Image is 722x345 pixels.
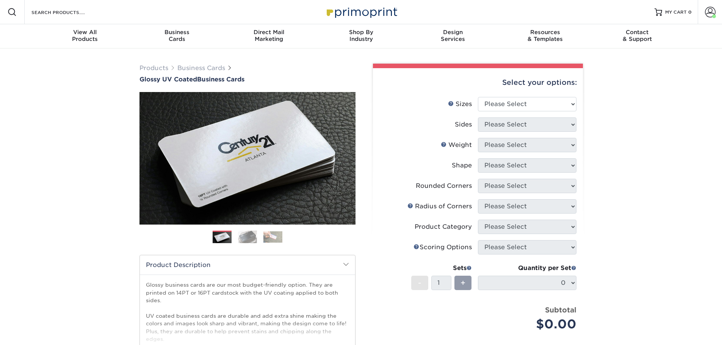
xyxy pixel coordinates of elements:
a: Business Cards [177,64,225,72]
div: & Support [591,29,683,42]
div: Marketing [223,29,315,42]
div: Products [39,29,131,42]
img: Primoprint [323,4,399,20]
div: Sides [455,120,472,129]
span: + [460,277,465,289]
a: Glossy UV CoatedBusiness Cards [139,76,356,83]
span: View All [39,29,131,36]
div: Quantity per Set [478,264,576,273]
a: DesignServices [407,24,499,48]
a: Contact& Support [591,24,683,48]
div: Product Category [415,222,472,231]
span: Direct Mail [223,29,315,36]
div: Sets [411,264,472,273]
img: Glossy UV Coated 01 [139,50,356,266]
h2: Product Description [140,255,355,275]
div: Industry [315,29,407,42]
div: Weight [441,140,472,150]
span: Resources [499,29,591,36]
h1: Business Cards [139,76,356,83]
span: MY CART [665,9,687,16]
div: & Templates [499,29,591,42]
strong: Subtotal [545,306,576,314]
div: Shape [452,161,472,170]
div: Scoring Options [413,243,472,252]
a: Direct MailMarketing [223,24,315,48]
div: $0.00 [484,315,576,333]
span: Glossy UV Coated [139,76,197,83]
img: Business Cards 02 [238,230,257,244]
div: Rounded Corners [416,181,472,190]
a: View AllProducts [39,24,131,48]
img: Business Cards 03 [263,231,282,243]
div: Select your options: [379,68,577,97]
div: Radius of Corners [407,202,472,211]
div: Services [407,29,499,42]
span: Shop By [315,29,407,36]
div: Cards [131,29,223,42]
img: Business Cards 01 [213,228,232,247]
a: Products [139,64,168,72]
div: Sizes [448,100,472,109]
a: Shop ByIndustry [315,24,407,48]
span: - [418,277,421,289]
span: Business [131,29,223,36]
a: Resources& Templates [499,24,591,48]
input: SEARCH PRODUCTS..... [31,8,105,17]
a: BusinessCards [131,24,223,48]
span: 0 [688,9,692,15]
span: Contact [591,29,683,36]
span: Design [407,29,499,36]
